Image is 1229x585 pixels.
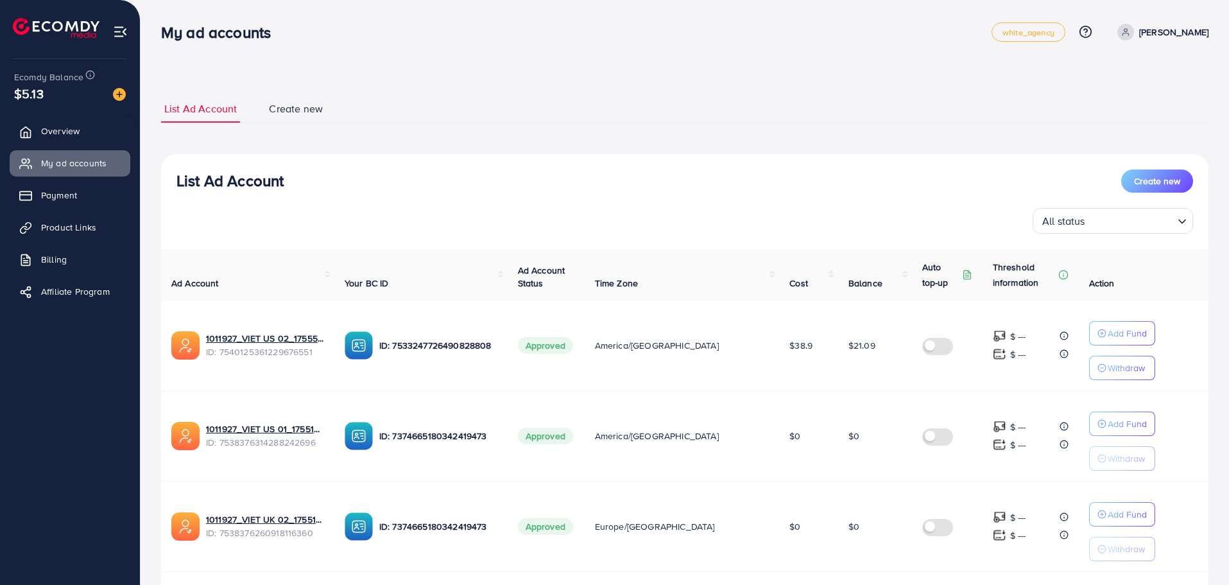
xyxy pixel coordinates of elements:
img: menu [113,24,128,39]
span: Europe/[GEOGRAPHIC_DATA] [595,520,715,533]
button: Withdraw [1089,356,1155,380]
p: Withdraw [1108,541,1145,557]
p: $ --- [1010,510,1026,525]
img: ic-ads-acc.e4c84228.svg [171,422,200,450]
span: Time Zone [595,277,638,290]
p: ID: 7374665180342419473 [379,519,497,534]
p: Add Fund [1108,507,1147,522]
span: $38.9 [789,339,812,352]
p: $ --- [1010,528,1026,543]
span: Ecomdy Balance [14,71,83,83]
p: ID: 7374665180342419473 [379,428,497,444]
a: My ad accounts [10,150,130,176]
button: Withdraw [1089,537,1155,561]
a: Product Links [10,214,130,240]
span: Payment [41,189,77,202]
img: ic-ads-acc.e4c84228.svg [171,512,200,541]
span: Affiliate Program [41,285,110,298]
span: $0 [789,520,800,533]
span: Approved [518,337,573,354]
span: List Ad Account [164,101,237,116]
div: <span class='underline'>1011927_VIET US 02_1755572479473</span></br>7540125361229676551 [206,332,324,358]
img: image [113,88,126,101]
span: Create new [1134,175,1180,188]
span: Action [1089,277,1115,290]
a: white_agency [992,22,1065,42]
span: $21.09 [848,339,875,352]
input: Search for option [1089,209,1173,231]
p: $ --- [1010,437,1026,453]
span: Overview [41,125,80,137]
div: Search for option [1033,208,1193,234]
img: top-up amount [993,511,1006,524]
p: Withdraw [1108,451,1145,466]
h3: List Ad Account [176,171,284,190]
span: My ad accounts [41,157,107,170]
span: Product Links [41,221,96,234]
span: $0 [848,430,859,442]
button: Add Fund [1089,321,1155,345]
button: Add Fund [1089,502,1155,527]
img: top-up amount [993,528,1006,542]
a: 1011927_VIET US 01_1755165165817 [206,423,324,435]
span: Create new [269,101,323,116]
p: $ --- [1010,419,1026,435]
img: top-up amount [993,420,1006,433]
p: Add Fund [1108,416,1147,432]
span: Ad Account [171,277,219,290]
span: Your BC ID [345,277,389,290]
img: ic-ba-acc.ded83a64.svg [345,422,373,450]
img: logo [13,18,99,38]
p: ID: 7533247726490828808 [379,338,497,353]
div: <span class='underline'>1011927_VIET US 01_1755165165817</span></br>7538376314288242696 [206,423,324,449]
a: 1011927_VIET UK 02_1755165109842 [206,513,324,526]
a: Billing [10,247,130,272]
p: Add Fund [1108,326,1147,341]
span: Ad Account Status [518,264,565,290]
a: Affiliate Program [10,279,130,304]
span: ID: 7538376314288242696 [206,436,324,449]
img: ic-ba-acc.ded83a64.svg [345,331,373,360]
span: Cost [789,277,808,290]
span: white_agency [1002,28,1054,37]
button: Create new [1121,170,1193,193]
button: Withdraw [1089,446,1155,471]
span: America/[GEOGRAPHIC_DATA] [595,430,719,442]
span: $5.13 [14,84,44,103]
span: All status [1040,212,1088,231]
p: [PERSON_NAME] [1139,24,1208,40]
span: Billing [41,253,67,266]
span: Approved [518,428,573,444]
div: <span class='underline'>1011927_VIET UK 02_1755165109842</span></br>7538376260918116360 [206,513,324,539]
p: $ --- [1010,329,1026,344]
a: [PERSON_NAME] [1112,24,1208,40]
img: ic-ads-acc.e4c84228.svg [171,331,200,360]
p: Auto top-up [922,259,959,290]
img: top-up amount [993,329,1006,343]
span: $0 [848,520,859,533]
a: 1011927_VIET US 02_1755572479473 [206,332,324,345]
span: America/[GEOGRAPHIC_DATA] [595,339,719,352]
span: ID: 7538376260918116360 [206,527,324,539]
h3: My ad accounts [161,23,281,42]
img: ic-ba-acc.ded83a64.svg [345,512,373,541]
span: ID: 7540125361229676551 [206,345,324,358]
p: $ --- [1010,347,1026,362]
span: $0 [789,430,800,442]
img: top-up amount [993,438,1006,451]
a: Overview [10,118,130,144]
button: Add Fund [1089,412,1155,436]
p: Withdraw [1108,360,1145,376]
img: top-up amount [993,347,1006,361]
span: Balance [848,277,882,290]
a: Payment [10,182,130,208]
span: Approved [518,518,573,535]
p: Threshold information [993,259,1056,290]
